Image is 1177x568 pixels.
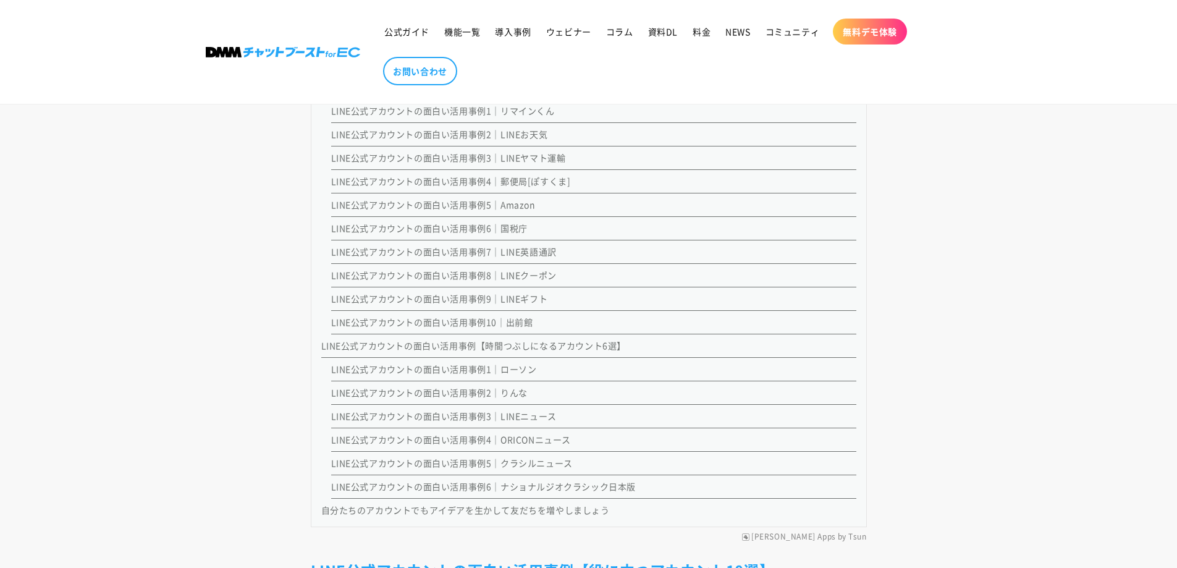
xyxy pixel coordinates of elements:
a: LINE公式アカウントの面白い活用事例5｜Amazon [331,198,536,211]
span: 導入事例 [495,26,531,37]
span: 公式ガイド [384,26,429,37]
a: LINE公式アカウントの面白い活用事例7｜LINE英語通訳 [331,245,557,258]
img: RuffRuff Apps [742,533,749,541]
span: コミュニティ [766,26,820,37]
a: LINE公式アカウントの面白い活用事例5｜クラシルニュース [331,457,573,469]
a: LINE公式アカウントの面白い活用事例1｜リマインくん [331,104,555,117]
a: NEWS [718,19,757,45]
span: お問い合わせ [393,66,447,77]
span: 料金 [693,26,711,37]
span: ウェビナー [546,26,591,37]
a: お問い合わせ [383,57,457,85]
a: LINE公式アカウントの面白い活用事例8｜LINEクーポン [331,269,557,281]
span: 資料DL [648,26,678,37]
a: LINE公式アカウントの面白い活用事例10｜出前館 [331,316,533,328]
a: コラム [599,19,641,45]
span: NEWS [725,26,750,37]
a: LINE公式アカウントの面白い活用事例6｜ナショナルジオクラシック日本版 [331,480,636,493]
a: [PERSON_NAME] Apps [751,532,836,542]
img: 株式会社DMM Boost [206,47,360,57]
a: 資料DL [641,19,685,45]
a: 機能一覧 [437,19,487,45]
span: by [838,532,846,542]
a: LINE公式アカウントの面白い活用事例2｜りんな [331,386,528,399]
a: LINE公式アカウントの面白い活用事例6｜国税庁 [331,222,528,234]
a: Tsun [848,532,866,542]
span: コラム [606,26,633,37]
a: LINE公式アカウントの面白い活用事例3｜LINEヤマト運輸 [331,151,566,164]
a: LINE公式アカウントの面白い活用事例3｜LINEニュース [331,410,557,422]
a: ウェビナー [539,19,599,45]
a: コミュニティ [758,19,827,45]
a: 無料デモ体験 [833,19,907,45]
a: 自分たちのアカウントでもアイデアを生かして友だちを増やしましょう [321,504,610,516]
a: LINE公式アカウントの面白い活用事例9｜LINEギフト [331,292,548,305]
span: 機能一覧 [444,26,480,37]
a: LINE公式アカウントの面白い活用事例4｜郵便局[ぽすくま] [331,175,571,187]
a: 導入事例 [487,19,538,45]
span: 無料デモ体験 [843,26,897,37]
a: LINE公式アカウントの面白い活用事例1｜ローソン [331,363,537,375]
a: LINE公式アカウントの面白い活用事例2｜LINEお天気 [331,128,548,140]
a: 料金 [685,19,718,45]
a: 公式ガイド [377,19,437,45]
a: LINE公式アカウントの面白い活用事例4｜ORICONニュース [331,433,572,446]
a: LINE公式アカウントの面白い活用事例【時間つぶしになるアカウント6選】 [321,339,626,352]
